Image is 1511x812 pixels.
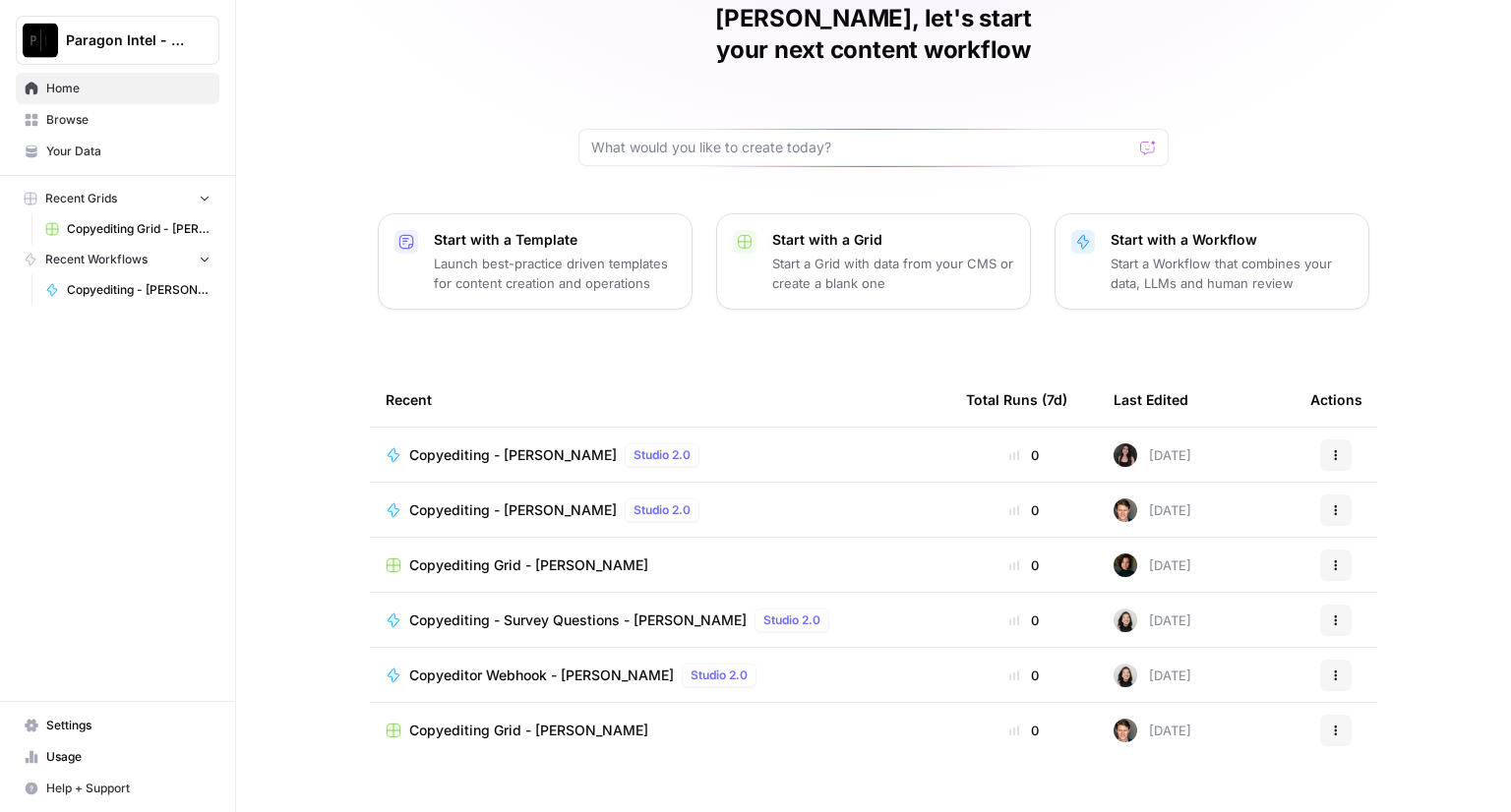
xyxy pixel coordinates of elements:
[23,23,58,58] img: Paragon Intel - Copyediting Logo
[386,721,935,740] a: Copyediting Grid - [PERSON_NAME]
[16,136,219,167] a: Your Data
[1114,443,1191,467] div: [DATE]
[386,555,935,575] a: Copyediting Grid - [PERSON_NAME]
[434,230,676,250] p: Start with a Template
[46,111,211,129] span: Browse
[67,281,211,299] span: Copyediting - [PERSON_NAME]
[716,213,1031,310] button: Start with a GridStart a Grid with data from your CMS or create a blank one
[16,16,219,65] button: Workspace: Paragon Intel - Copyediting
[16,73,219,104] a: Home
[409,666,674,685] span: Copyeditor Webhook - [PERSON_NAME]
[386,498,935,522] a: Copyediting - [PERSON_NAME]Studio 2.0
[36,274,219,306] a: Copyediting - [PERSON_NAME]
[386,373,935,427] div: Recent
[966,445,1082,465] div: 0
[1310,373,1362,427] div: Actions
[409,610,747,630] span: Copyediting - Survey Questions - [PERSON_NAME]
[1114,498,1191,522] div: [DATE]
[16,741,219,773] a: Usage
[16,184,219,213] button: Recent Grids
[1114,373,1188,427] div: Last Edited
[36,213,219,245] a: Copyediting Grid - [PERSON_NAME]
[966,373,1067,427] div: Total Runs (7d)
[434,254,676,293] p: Launch best-practice driven templates for content creation and operations
[386,664,935,687] a: Copyeditor Webhook - [PERSON_NAME]Studio 2.0
[1114,664,1191,687] div: [DATE]
[409,555,648,575] span: Copyediting Grid - [PERSON_NAME]
[1111,254,1353,293] p: Start a Workflow that combines your data, LLMs and human review
[763,611,820,629] span: Studio 2.0
[46,780,211,797] span: Help + Support
[634,501,691,519] span: Studio 2.0
[966,721,1082,740] div: 0
[16,104,219,136] a: Browse
[409,500,617,520] span: Copyediting - [PERSON_NAME]
[1114,664,1137,687] img: t5ef5oef8zpw1w4g2xghobes91mw
[16,245,219,274] button: Recent Workflows
[578,3,1169,66] h1: [PERSON_NAME], let's start your next content workflow
[409,445,617,465] span: Copyediting - [PERSON_NAME]
[409,721,648,740] span: Copyediting Grid - [PERSON_NAME]
[1114,719,1137,742] img: qw00ik6ez51o8uf7vgx83yxyzow9
[772,230,1014,250] p: Start with a Grid
[46,143,211,160] span: Your Data
[1114,553,1191,577] div: [DATE]
[16,773,219,804] button: Help + Support
[1114,553,1137,577] img: trpfjrwlykpjh1hxat11z5guyxrg
[772,254,1014,293] p: Start a Grid with data from your CMS or create a blank one
[966,555,1082,575] div: 0
[46,748,211,766] span: Usage
[1114,609,1191,632] div: [DATE]
[386,443,935,467] a: Copyediting - [PERSON_NAME]Studio 2.0
[966,610,1082,630] div: 0
[67,220,211,238] span: Copyediting Grid - [PERSON_NAME]
[1114,719,1191,742] div: [DATE]
[386,609,935,632] a: Copyediting - Survey Questions - [PERSON_NAME]Studio 2.0
[1114,443,1137,467] img: 5nlru5lqams5xbrbfyykk2kep4hl
[591,138,1132,157] input: What would you like to create today?
[1114,609,1137,632] img: t5ef5oef8zpw1w4g2xghobes91mw
[1055,213,1369,310] button: Start with a WorkflowStart a Workflow that combines your data, LLMs and human review
[46,80,211,97] span: Home
[634,446,691,464] span: Studio 2.0
[691,667,748,684] span: Studio 2.0
[16,710,219,741] a: Settings
[378,213,693,310] button: Start with a TemplateLaunch best-practice driven templates for content creation and operations
[46,717,211,734] span: Settings
[966,500,1082,520] div: 0
[1114,498,1137,522] img: qw00ik6ez51o8uf7vgx83yxyzow9
[45,190,117,207] span: Recent Grids
[66,30,185,50] span: Paragon Intel - Copyediting
[45,251,148,268] span: Recent Workflows
[1111,230,1353,250] p: Start with a Workflow
[966,666,1082,685] div: 0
